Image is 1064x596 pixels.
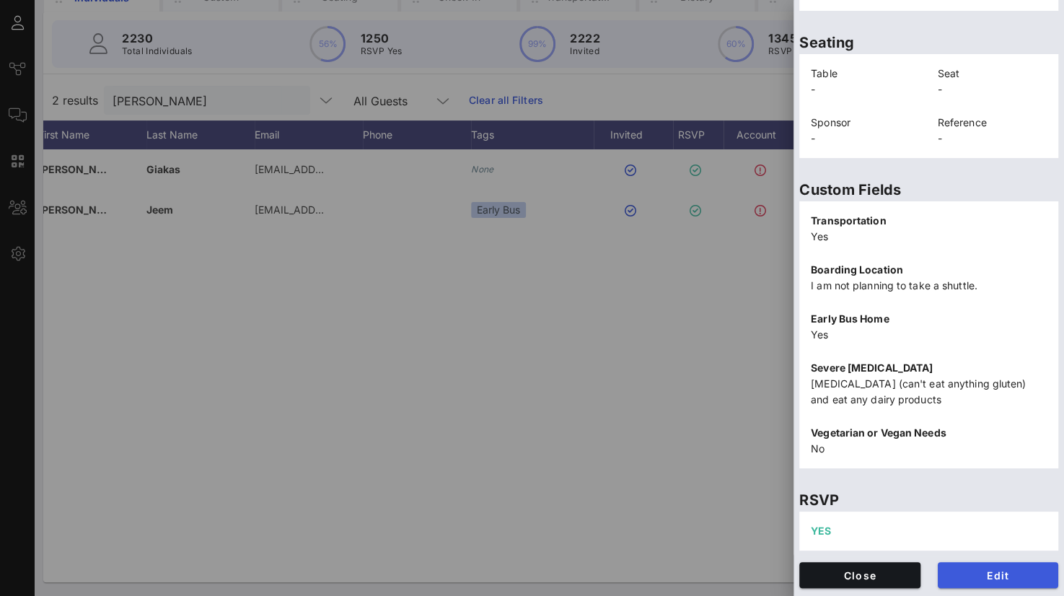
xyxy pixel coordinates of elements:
p: Yes [811,327,1047,343]
p: Early Bus Home [811,311,1047,327]
span: YES [811,525,831,537]
button: Close [799,562,920,588]
p: Vegetarian or Vegan Needs [811,425,1047,441]
span: Edit [949,569,1047,582]
p: Sponsor [811,115,920,131]
p: - [811,131,920,146]
p: Seat [938,66,1047,82]
p: Table [811,66,920,82]
p: Reference [938,115,1047,131]
p: - [811,82,920,97]
p: - [938,82,1047,97]
p: No [811,441,1047,457]
p: Yes [811,229,1047,245]
span: Close [811,569,909,582]
p: Seating [799,31,1058,54]
p: - [938,131,1047,146]
p: Severe [MEDICAL_DATA] [811,360,1047,376]
p: [MEDICAL_DATA] (can't eat anything gluten) and eat any dairy products [811,376,1047,408]
p: Transportation [811,213,1047,229]
p: Boarding Location [811,262,1047,278]
p: I am not planning to take a shuttle. [811,278,1047,294]
p: RSVP [799,488,1058,512]
p: Custom Fields [799,178,1058,201]
button: Edit [938,562,1059,588]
